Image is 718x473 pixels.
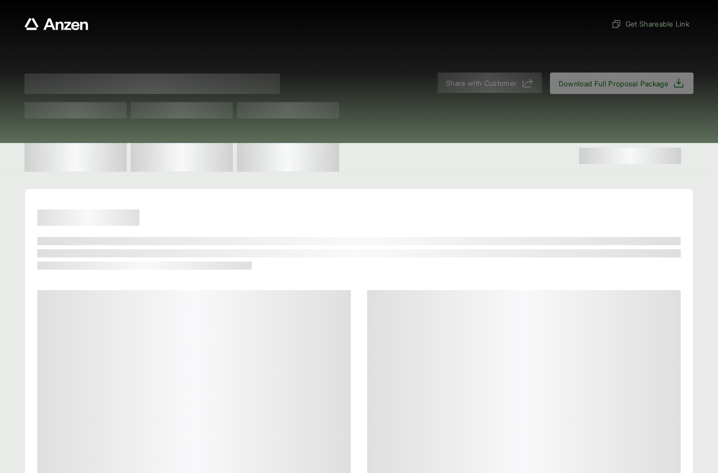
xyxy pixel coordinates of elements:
[25,18,88,30] a: Anzen website
[611,18,689,29] span: Get Shareable Link
[25,74,280,94] span: Proposal for
[446,78,517,88] span: Share with Customer
[237,102,339,119] span: Test
[607,14,693,33] button: Get Shareable Link
[25,102,127,119] span: Test
[131,102,233,119] span: Test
